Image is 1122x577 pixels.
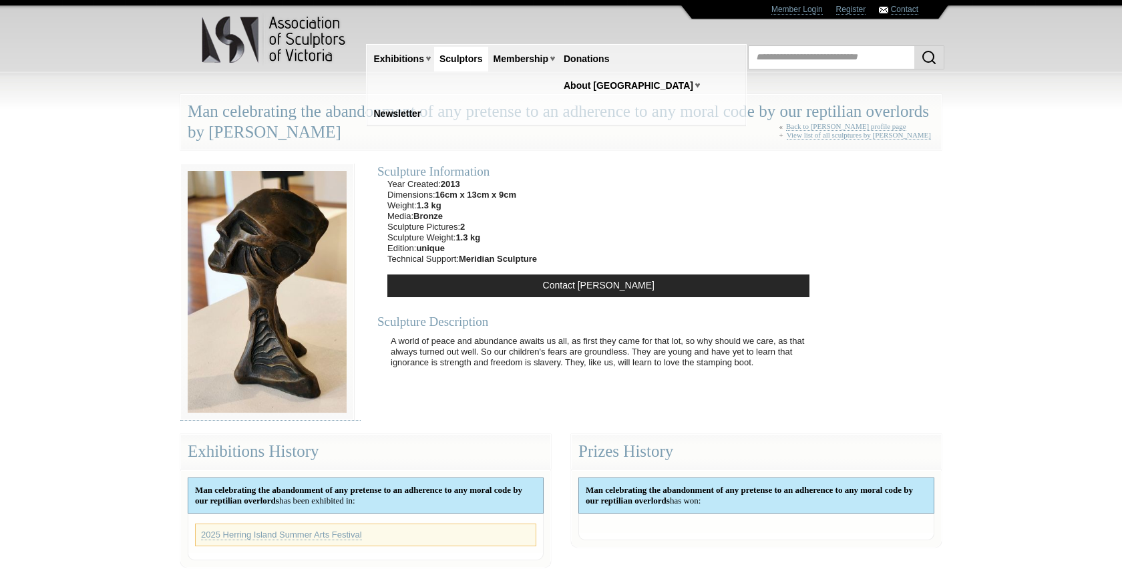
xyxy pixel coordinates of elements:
li: Year Created: [387,179,537,190]
a: Sculptors [434,47,488,71]
strong: 2013 [441,179,460,189]
a: Register [836,5,866,15]
a: Newsletter [369,102,427,126]
a: 2025 Herring Island Summer Arts Festival [201,530,362,540]
div: Man celebrating the abandonment of any pretense to an adherence to any moral code by our reptilia... [180,94,942,150]
strong: Meridian Sculpture [459,254,537,264]
div: Prizes History [571,434,942,469]
strong: 16cm x 13cm x 9cm [435,190,516,200]
strong: 1.3 kg [417,200,441,210]
a: Contact [PERSON_NAME] [387,274,809,297]
a: Donations [558,47,614,71]
a: Contact [891,5,918,15]
a: Membership [488,47,554,71]
li: Media: [387,211,537,222]
div: Sculpture Information [377,164,819,179]
div: Sculpture Description [377,314,819,329]
div: Exhibitions History [180,434,551,469]
strong: 2 [460,222,465,232]
li: Dimensions: [387,190,537,200]
div: « + [779,122,935,146]
img: Search [921,49,937,65]
li: Technical Support: [387,254,537,264]
div: has won: [579,478,934,513]
a: Member Login [771,5,823,15]
a: Back to [PERSON_NAME] profile page [786,122,906,131]
a: About [GEOGRAPHIC_DATA] [558,73,699,98]
strong: Man celebrating the abandonment of any pretense to an adherence to any moral code by our reptilia... [586,485,913,506]
img: Contact ASV [879,7,888,13]
a: Exhibitions [369,47,429,71]
li: Sculpture Weight: [387,232,537,243]
img: logo.png [201,13,348,66]
strong: unique [416,243,445,253]
li: Sculpture Pictures: [387,222,537,232]
strong: Bronze [413,211,443,221]
img: 15-20250110_110559__medium.jpg [180,164,354,421]
p: A world of peace and abundance awaits us all, as first they came for that lot, so why should we c... [384,329,819,375]
li: Edition: [387,243,537,254]
div: has been exhibited in: [188,478,543,513]
li: Weight: [387,200,537,211]
strong: 1.3 kg [455,232,480,242]
strong: Man celebrating the abandonment of any pretense to an adherence to any moral code by our reptilia... [195,485,522,506]
a: View list of all sculptures by [PERSON_NAME] [787,131,931,140]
